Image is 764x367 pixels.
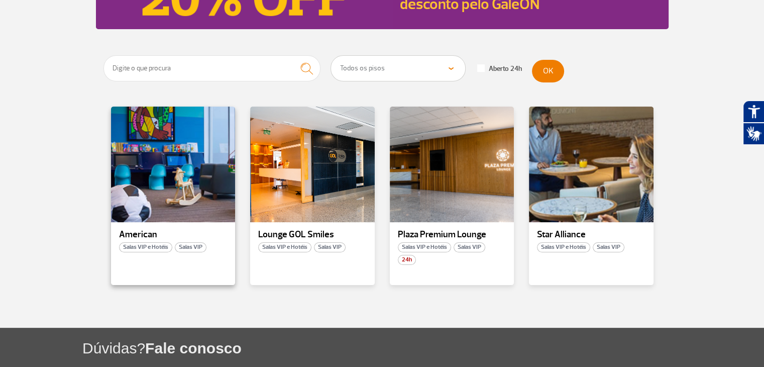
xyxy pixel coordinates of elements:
[743,101,764,145] div: Plugin de acessibilidade da Hand Talk.
[82,338,764,358] h1: Dúvidas?
[398,255,416,265] span: 24h
[314,242,346,252] span: Salas VIP
[477,64,522,73] label: Aberto 24h
[532,60,564,82] button: OK
[119,242,172,252] span: Salas VIP e Hotéis
[743,123,764,145] button: Abrir tradutor de língua de sinais.
[258,230,367,240] p: Lounge GOL Smiles
[537,230,645,240] p: Star Alliance
[398,230,506,240] p: Plaza Premium Lounge
[743,101,764,123] button: Abrir recursos assistivos.
[103,55,321,81] input: Digite o que procura
[119,230,228,240] p: American
[398,242,451,252] span: Salas VIP e Hotéis
[258,242,311,252] span: Salas VIP e Hotéis
[454,242,485,252] span: Salas VIP
[537,242,590,252] span: Salas VIP e Hotéis
[175,242,206,252] span: Salas VIP
[145,340,242,356] span: Fale conosco
[593,242,624,252] span: Salas VIP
